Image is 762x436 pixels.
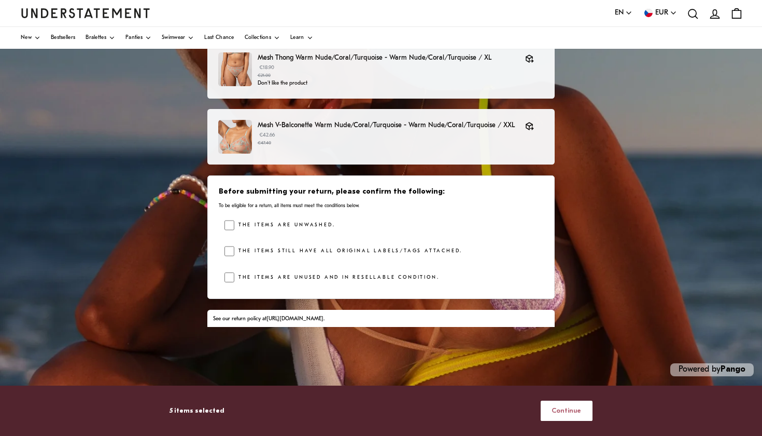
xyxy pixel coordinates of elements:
[234,220,335,230] label: The items are unwashed.
[213,315,549,323] div: See our return policy at .
[290,35,304,40] span: Learn
[643,7,677,19] button: EUR
[218,120,252,154] img: 79_c9301c0e-bcf8-4eb5-b920-f22376785020.jpg
[258,52,515,63] p: Mesh Thong Warm Nude/Coral/Turquoise - Warm Nude/Coral/Turquoise / XL
[258,73,271,78] strike: €21.00
[258,120,515,131] p: Mesh V-Balconette Warm Nude/Coral/Turquoise - Warm Nude/Coral/Turquoise / XXL
[290,27,313,49] a: Learn
[125,35,143,40] span: Panties
[615,7,632,19] button: EN
[245,27,280,49] a: Collections
[51,27,75,49] a: Bestsellers
[258,79,515,88] p: Don't like the product
[86,35,106,40] span: Bralettes
[258,131,515,147] p: €42.66
[86,27,115,49] a: Bralettes
[204,27,234,49] a: Last Chance
[51,35,75,40] span: Bestsellers
[721,365,745,374] a: Pango
[234,272,439,283] label: The items are unused and in resellable condition.
[615,7,624,19] span: EN
[162,35,185,40] span: Swimwear
[266,316,323,322] a: [URL][DOMAIN_NAME]
[21,8,150,18] a: Understatement Homepage
[655,7,668,19] span: EUR
[258,141,271,145] strike: €47.40
[219,202,543,209] p: To be eligible for a return, all items must meet the conditions below.
[162,27,194,49] a: Swimwear
[219,187,543,197] h3: Before submitting your return, please confirm the following:
[125,27,151,49] a: Panties
[218,52,252,86] img: CTME-STR-004_retouched.jpg
[204,35,234,40] span: Last Chance
[21,27,40,49] a: New
[670,363,754,376] p: Powered by
[258,64,515,79] p: €18.90
[234,246,462,256] label: The items still have all original labels/tags attached.
[245,35,271,40] span: Collections
[21,35,32,40] span: New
